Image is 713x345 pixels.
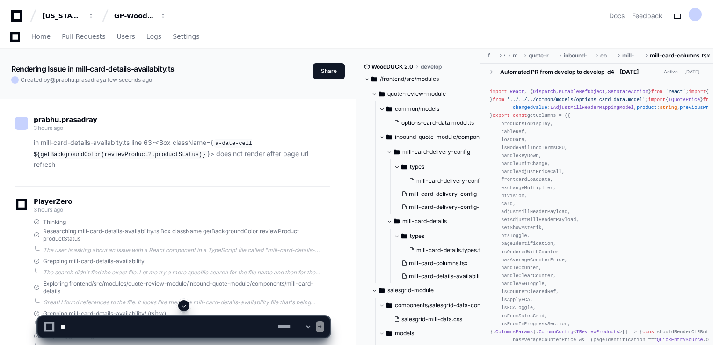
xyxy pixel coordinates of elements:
[513,105,547,110] span: changedValue
[11,64,175,73] app-text-character-animate: Rendering Issue in mill-card-details-availabity.ts
[103,76,152,83] span: a few seconds ago
[421,63,442,71] span: develop
[394,216,400,227] svg: Directory
[395,133,488,141] span: inbound-quote-module/components
[493,113,510,118] span: export
[669,97,700,102] span: IQuotePrice
[117,26,135,48] a: Users
[371,63,413,71] span: WoodDUCK 2.0
[622,52,643,59] span: mill-card-details
[648,97,666,102] span: import
[56,76,103,83] span: prabhu.prasadray
[364,72,473,86] button: /frontend/src/modules
[398,257,494,270] button: mill-card-columns.tsx
[488,52,497,59] span: frontend
[34,116,97,123] span: prabhu.prasadray
[386,131,392,143] svg: Directory
[510,89,524,94] span: React
[402,217,447,225] span: mill-card-details
[409,259,468,267] span: mill-card-columns.tsx
[661,67,681,76] span: Active
[401,161,407,172] svg: Directory
[379,129,488,144] button: inbound-quote-module/components
[689,89,706,94] span: import
[401,230,407,242] svg: Directory
[386,300,392,311] svg: Directory
[395,105,439,113] span: common/models
[390,116,483,129] button: options-card-data.model.ts
[405,174,505,187] button: mill-card-delivery-config.types.ts
[398,270,494,283] button: mill-card-details-availability.tsx
[371,283,481,298] button: salesgrid-module
[632,11,662,21] button: Feedback
[31,26,51,48] a: Home
[410,232,424,240] span: types
[34,206,63,213] span: 3 hours ago
[43,299,330,306] div: Great! I found references to the file. It looks like there's a mill-card-details-availability fil...
[31,34,51,39] span: Home
[21,76,152,84] span: Created by
[608,89,648,94] span: SetStateAction
[409,190,506,198] span: mill-card-delivery-config-details.tsx
[34,137,330,170] p: in mill-card-details-availabity.ts line 63-<Box className={ }> does not render after page url ref...
[387,90,446,98] span: quote-review-module
[409,273,494,280] span: mill-card-details-availability.tsx
[313,63,345,79] button: Share
[379,88,385,100] svg: Directory
[402,148,470,156] span: mill-card-delivery-config
[371,73,377,85] svg: Directory
[398,201,498,214] button: mill-card-delivery-config-freight-text-field.tsx
[386,214,496,229] button: mill-card-details
[550,105,634,110] span: IAdjustMillHeaderMappingModel
[559,89,605,94] span: MutableRefObject
[651,89,663,94] span: from
[564,52,593,59] span: inbound-quote-module
[43,228,330,243] span: Researching mill-card-details-availability.ts Box className getBackgroundColor reviewProduct prod...
[62,34,105,39] span: Pull Requests
[609,11,625,21] a: Docs
[405,244,494,257] button: mill-card-details.types.ts
[43,280,330,295] span: Exploring frontend/src/modules/quote-review-module/inbound-quote-module/components/mill-card-details
[416,177,506,185] span: mill-card-delivery-config.types.ts
[387,287,434,294] span: salesgrid-module
[394,159,503,174] button: types
[490,89,507,94] span: import
[637,105,657,110] span: product
[401,119,474,127] span: options-card-data.model.ts
[379,285,385,296] svg: Directory
[43,269,330,276] div: The search didn't find the exact file. Let me try a more specific search for the file name and th...
[110,7,170,24] button: GP-WoodDuck 2.0
[38,7,98,24] button: [US_STATE] Pacific
[409,203,533,211] span: mill-card-delivery-config-freight-text-field.tsx
[416,246,483,254] span: mill-card-details.types.ts
[513,52,522,59] span: modules
[410,163,424,171] span: types
[34,124,63,131] span: 3 hours ago
[117,34,135,39] span: Users
[379,298,488,313] button: components/salesgrid-data-container/salesgrid-mill-data
[684,68,700,75] div: [DATE]
[394,146,400,158] svg: Directory
[529,52,556,59] span: quote-review-module
[533,89,556,94] span: Dispatch
[660,105,677,110] span: string
[500,68,639,76] div: Automated PR from develop to develop-d4 - [DATE]
[386,144,496,159] button: mill-card-delivery-config
[62,26,105,48] a: Pull Requests
[386,103,392,115] svg: Directory
[504,52,505,59] span: src
[43,258,145,265] span: Grepping mill-card-details-availability
[146,34,161,39] span: Logs
[43,218,66,226] span: Thinking
[34,199,72,204] span: PlayerZero
[50,76,56,83] span: @
[114,11,154,21] div: GP-WoodDuck 2.0
[493,97,504,102] span: from
[394,229,499,244] button: types
[398,187,498,201] button: mill-card-delivery-config-details.tsx
[43,246,330,254] div: The user is asking about an issue with a React component in a TypeScript file called "mill-card-d...
[600,52,614,59] span: components
[42,11,82,21] div: [US_STATE] Pacific
[371,86,481,101] button: quote-review-module
[513,113,527,118] span: const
